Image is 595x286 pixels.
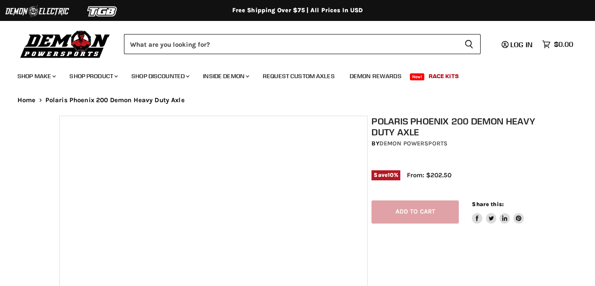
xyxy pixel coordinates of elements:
[196,67,255,85] a: Inside Demon
[256,67,341,85] a: Request Custom Axles
[124,34,481,54] form: Product
[4,3,70,20] img: Demon Electric Logo 2
[472,201,503,207] span: Share this:
[125,67,195,85] a: Shop Discounted
[457,34,481,54] button: Search
[371,116,540,138] h1: Polaris Phoenix 200 Demon Heavy Duty Axle
[422,67,465,85] a: Race Kits
[124,34,457,54] input: Search
[379,140,447,147] a: Demon Powersports
[510,40,533,49] span: Log in
[11,64,571,85] ul: Main menu
[17,28,113,59] img: Demon Powersports
[407,171,451,179] span: From: $202.50
[17,96,36,104] a: Home
[498,41,538,48] a: Log in
[538,38,578,51] a: $0.00
[63,67,123,85] a: Shop Product
[11,67,61,85] a: Shop Make
[371,170,400,180] span: Save %
[343,67,408,85] a: Demon Rewards
[371,139,540,148] div: by
[472,200,524,224] aside: Share this:
[410,73,425,80] span: New!
[388,172,394,178] span: 10
[70,3,135,20] img: TGB Logo 2
[45,96,185,104] span: Polaris Phoenix 200 Demon Heavy Duty Axle
[554,40,573,48] span: $0.00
